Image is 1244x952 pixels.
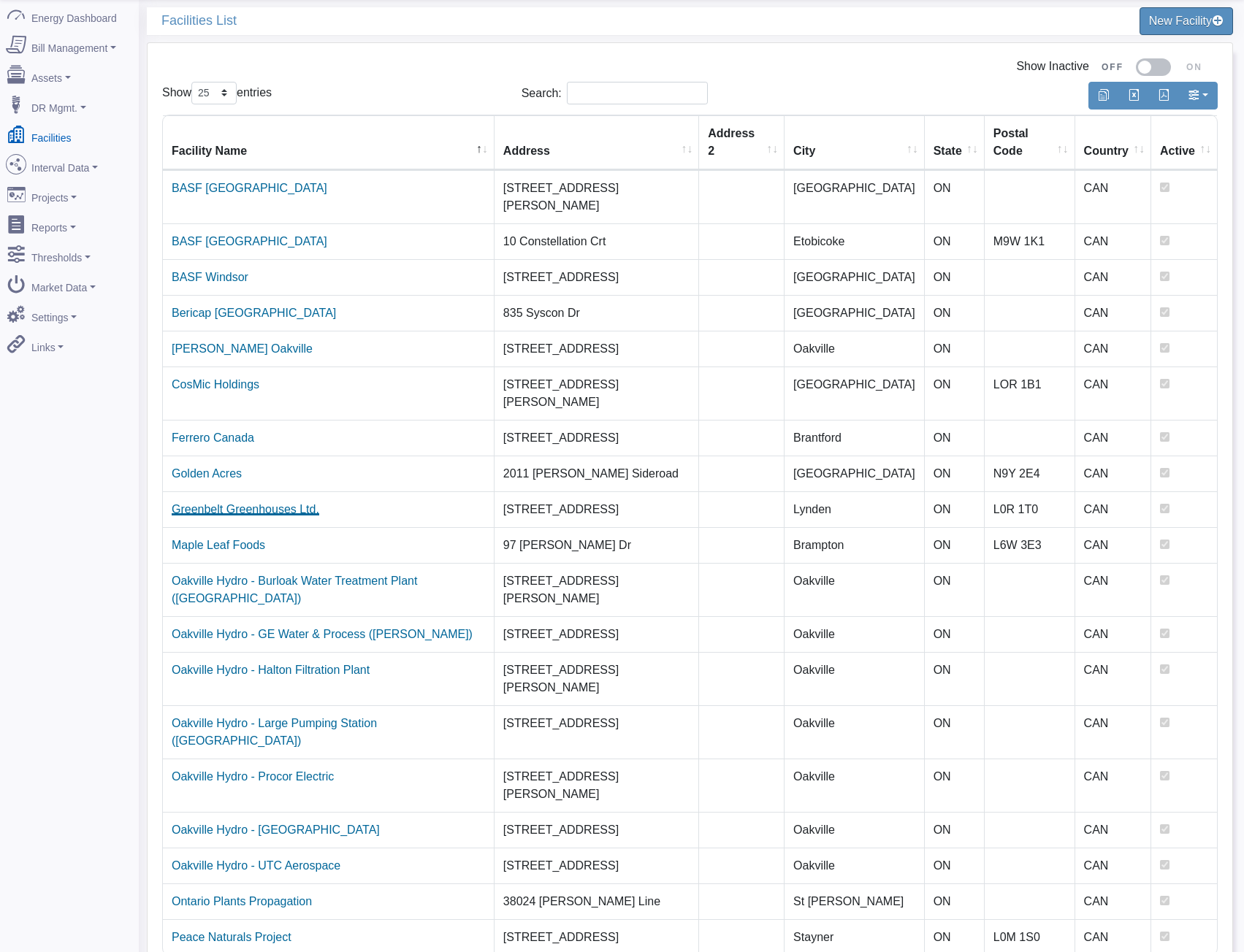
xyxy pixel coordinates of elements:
[1075,456,1151,491] td: CAN
[161,7,698,34] span: Facilities List
[785,848,925,883] td: Oakville
[495,223,699,259] td: 10 Constellation Crt
[785,491,925,527] td: Lynden
[495,652,699,705] td: [STREET_ADDRESS][PERSON_NAME]
[172,503,319,515] a: Greenbelt Greenhouses Ltd.
[1118,82,1149,110] button: Export to Excel
[1151,115,1217,170] th: Active : activate to sort column ascending
[172,467,242,480] a: Golden Acres
[495,170,699,223] td: [STREET_ADDRESS][PERSON_NAME]
[925,705,985,759] td: ON
[1075,616,1151,652] td: CAN
[162,58,1218,76] div: Show Inactive
[172,378,259,391] a: CosMic Holdings
[985,527,1075,563] td: L6W 3E3
[495,420,699,456] td: [STREET_ADDRESS]
[925,848,985,883] td: ON
[172,575,417,604] a: Oakville Hydro - Burloak Water Treatment Plant ([GEOGRAPHIC_DATA])
[172,182,327,194] a: BASF [GEOGRAPHIC_DATA]
[925,223,985,259] td: ON
[925,115,985,170] th: State : activate to sort column ascending
[785,652,925,705] td: Oakville
[1075,295,1151,331] td: CAN
[495,331,699,366] td: [STREET_ADDRESS]
[925,759,985,812] td: ON
[1075,848,1151,883] td: CAN
[985,366,1075,420] td: LOR 1B1
[785,527,925,563] td: Brampton
[985,491,1075,527] td: L0R 1T0
[785,259,925,295] td: [GEOGRAPHIC_DATA]
[1148,82,1179,110] button: Generate PDF
[172,824,380,836] a: Oakville Hydro - [GEOGRAPHIC_DATA]
[785,705,925,759] td: Oakville
[172,664,370,676] a: Oakville Hydro - Halton Filtration Plant
[495,527,699,563] td: 97 [PERSON_NAME] Dr
[985,223,1075,259] td: M9W 1K1
[785,223,925,259] td: Etobicoke
[1075,705,1151,759] td: CAN
[785,759,925,812] td: Oakville
[925,652,985,705] td: ON
[522,82,708,104] label: Search:
[1075,170,1151,223] td: CAN
[785,115,925,170] th: City : activate to sort column ascending
[495,295,699,331] td: 835 Syscon Dr
[1178,82,1218,110] button: Show/Hide Columns
[172,770,334,783] a: Oakville Hydro - Procor Electric
[925,456,985,491] td: ON
[699,115,785,170] th: Address 2 : activate to sort column ascending
[985,456,1075,491] td: N9Y 2E4
[925,259,985,295] td: ON
[172,342,313,355] a: [PERSON_NAME] Oakville
[785,812,925,848] td: Oakville
[1075,812,1151,848] td: CAN
[1075,259,1151,295] td: CAN
[1075,527,1151,563] td: CAN
[1075,420,1151,456] td: CAN
[495,848,699,883] td: [STREET_ADDRESS]
[925,527,985,563] td: ON
[785,331,925,366] td: Oakville
[495,563,699,616] td: [STREET_ADDRESS][PERSON_NAME]
[1075,223,1151,259] td: CAN
[495,491,699,527] td: [STREET_ADDRESS]
[1075,115,1151,170] th: Country : activate to sort column ascending
[495,616,699,652] td: [STREET_ADDRESS]
[785,170,925,223] td: [GEOGRAPHIC_DATA]
[172,895,312,907] a: Ontario Plants Propagation
[1075,331,1151,366] td: CAN
[567,82,708,104] input: Search:
[495,759,699,812] td: [STREET_ADDRESS][PERSON_NAME]
[495,259,699,295] td: [STREET_ADDRESS]
[172,235,327,247] a: BASF [GEOGRAPHIC_DATA]
[172,717,377,747] a: Oakville Hydro - Large Pumping Station ([GEOGRAPHIC_DATA])
[1075,652,1151,705] td: CAN
[1075,883,1151,919] td: CAN
[495,883,699,919] td: 38024 [PERSON_NAME] Line
[985,115,1075,170] th: Postal Code : activate to sort column ascending
[172,859,340,872] a: Oakville Hydro - UTC Aerospace
[785,420,925,456] td: Brantford
[495,366,699,420] td: [STREET_ADDRESS][PERSON_NAME]
[925,491,985,527] td: ON
[172,628,473,640] a: Oakville Hydro - GE Water & Process ([PERSON_NAME])
[925,812,985,848] td: ON
[925,331,985,366] td: ON
[785,366,925,420] td: [GEOGRAPHIC_DATA]
[1075,759,1151,812] td: CAN
[925,883,985,919] td: ON
[785,883,925,919] td: St [PERSON_NAME]
[172,539,265,551] a: Maple Leaf Foods
[1075,366,1151,420] td: CAN
[172,307,336,319] a: Bericap [GEOGRAPHIC_DATA]
[495,456,699,491] td: 2011 [PERSON_NAME] Sideroad
[785,456,925,491] td: [GEOGRAPHIC_DATA]
[495,115,699,170] th: Address : activate to sort column ascending
[925,366,985,420] td: ON
[785,616,925,652] td: Oakville
[785,295,925,331] td: [GEOGRAPHIC_DATA]
[1075,491,1151,527] td: CAN
[191,82,237,104] select: Showentries
[925,295,985,331] td: ON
